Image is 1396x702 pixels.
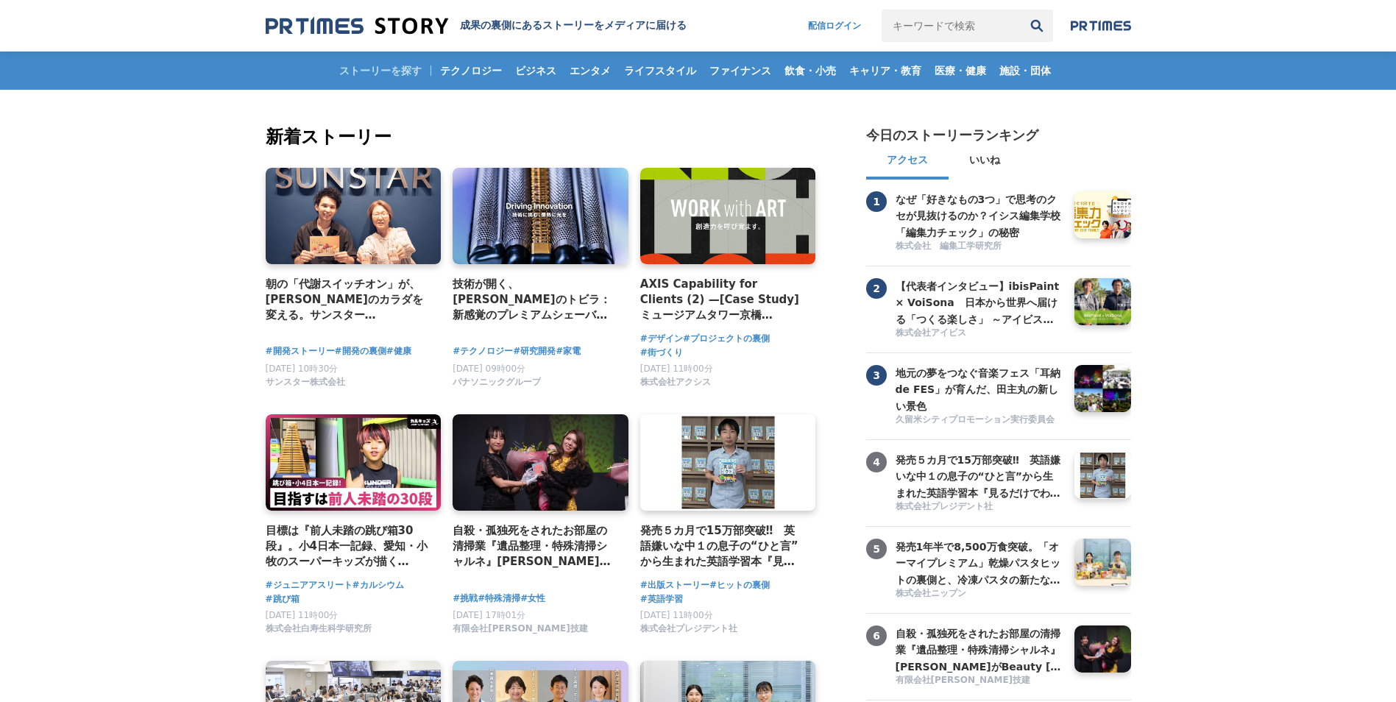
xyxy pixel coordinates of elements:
[640,376,711,389] span: 株式会社アクシス
[266,610,339,620] span: [DATE] 11時00分
[896,191,1063,241] h3: なぜ「好きなもの3つ」で思考のクセが見抜けるのか？イシス編集学校「編集力チェック」の秘密
[266,124,819,150] h2: 新着ストーリー
[640,276,804,324] a: AXIS Capability for Clients (2) —[Case Study] ミュージアムタワー京橋 「WORK with ART」
[896,500,993,513] span: 株式会社プレジデント社
[866,191,887,212] span: 1
[896,674,1063,688] a: 有限会社[PERSON_NAME]技建
[509,52,562,90] a: ビジネス
[266,16,687,36] a: 成果の裏側にあるストーリーをメディアに届ける 成果の裏側にあるストーリーをメディアに届ける
[478,592,520,606] a: #特殊清掃
[843,64,927,77] span: キャリア・教育
[779,52,842,90] a: 飲食・小売
[640,346,683,360] a: #街づくり
[896,240,1063,254] a: 株式会社 編集工学研究所
[520,592,545,606] a: #女性
[896,500,1063,514] a: 株式会社プレジデント社
[266,16,448,36] img: 成果の裏側にあるストーリーをメディアに届ける
[866,452,887,472] span: 4
[866,625,887,646] span: 6
[866,144,949,180] button: アクセス
[709,578,770,592] span: #ヒットの裏側
[352,578,404,592] a: #カルシウム
[896,539,1063,586] a: 発売1年半で8,500万食突破。「オーマイプレミアム」乾燥パスタヒットの裏側と、冷凍パスタの新たな挑戦。徹底的な消費者起点で「おいしさ」を追求するニップンの歩み
[929,52,992,90] a: 医療・健康
[266,376,345,389] span: サンスター株式会社
[866,127,1038,144] h2: 今日のストーリーランキング
[896,365,1063,414] h3: 地元の夢をつなぐ音楽フェス「耳納 de FES」が育んだ、田主丸の新しい景色
[509,64,562,77] span: ビジネス
[453,364,525,374] span: [DATE] 09時00分
[386,344,411,358] a: #健康
[266,592,300,606] a: #跳び箱
[453,276,617,324] a: 技術が開く、[PERSON_NAME]のトビラ：新感覚のプレミアムシェーバー「ラムダッシュ パームイン」
[266,623,372,635] span: 株式会社白寿生科学研究所
[453,380,541,391] a: パナソニックグループ
[896,587,966,600] span: 株式会社ニップン
[640,364,713,374] span: [DATE] 11時00分
[1021,10,1053,42] button: 検索
[618,64,702,77] span: ライフスタイル
[640,332,683,346] a: #デザイン
[896,278,1063,327] h3: 【代表者インタビュー】ibisPaint × VoiSona 日本から世界へ届ける「つくる楽しさ」 ～アイビスがテクノスピーチと挑戦する、新しい創作文化の形成～
[896,674,1031,687] span: 有限会社[PERSON_NAME]技建
[266,522,430,570] a: 目標は『前人未踏の跳び箱30段』。小4日本一記録、愛知・小牧のスーパーキッズが描く[PERSON_NAME]とは？
[640,522,804,570] a: 発売５カ月で15万部突破‼ 英語嫌いな中１の息子の“ひと言”から生まれた英語学習本『見るだけでわかる‼ 英語ピクト図鑑』異例ヒットの要因
[683,332,770,346] a: #プロジェクトの裏側
[866,365,887,386] span: 3
[704,64,777,77] span: ファイナンス
[896,452,1063,501] h3: 発売５カ月で15万部突破‼ 英語嫌いな中１の息子の“ひと言”から生まれた英語学習本『見るだけでわかる‼ 英語ピクト図鑑』異例ヒットの要因
[453,522,617,570] a: 自殺・孤独死をされたお部屋の清掃業『遺品整理・特殊清掃シャルネ』[PERSON_NAME]がBeauty [GEOGRAPHIC_DATA][PERSON_NAME][GEOGRAPHIC_DA...
[266,578,352,592] a: #ジュニアアスリート
[896,539,1063,588] h3: 発売1年半で8,500万食突破。「オーマイプレミアム」乾燥パスタヒットの裏側と、冷凍パスタの新たな挑戦。徹底的な消費者起点で「おいしさ」を追求するニップンの歩み
[866,278,887,299] span: 2
[843,52,927,90] a: キャリア・教育
[640,610,713,620] span: [DATE] 11時00分
[866,539,887,559] span: 5
[453,344,513,358] span: #テクノロジー
[993,64,1057,77] span: 施設・団体
[453,610,525,620] span: [DATE] 17時01分
[266,276,430,324] h4: 朝の「代謝スイッチオン」が、[PERSON_NAME]のカラダを変える。サンスター「[GEOGRAPHIC_DATA]」から生まれた、新しい健康飲料の開発舞台裏
[453,627,588,637] a: 有限会社[PERSON_NAME]技建
[896,191,1063,238] a: なぜ「好きなもの3つ」で思考のクセが見抜けるのか？イシス編集学校「編集力チェック」の秘密
[640,578,709,592] span: #出版ストーリー
[896,414,1055,426] span: 久留米シティプロモーション実行委員会
[266,364,339,374] span: [DATE] 10時30分
[704,52,777,90] a: ファイナンス
[266,344,335,358] a: #開発ストーリー
[453,592,478,606] a: #挑戦
[556,344,581,358] a: #家電
[896,452,1063,499] a: 発売５カ月で15万部突破‼ 英語嫌いな中１の息子の“ひと言”から生まれた英語学習本『見るだけでわかる‼ 英語ピクト図鑑』異例ヒットの要因
[335,344,386,358] span: #開発の裏側
[618,52,702,90] a: ライフスタイル
[896,240,1002,252] span: 株式会社 編集工学研究所
[513,344,556,358] a: #研究開発
[793,10,876,42] a: 配信ログイン
[640,592,683,606] a: #英語学習
[1071,20,1131,32] img: prtimes
[266,380,345,391] a: サンスター株式会社
[896,278,1063,325] a: 【代表者インタビュー】ibisPaint × VoiSona 日本から世界へ届ける「つくる楽しさ」 ～アイビスがテクノスピーチと挑戦する、新しい創作文化の形成～
[896,327,966,339] span: 株式会社アイビス
[460,19,687,32] h1: 成果の裏側にあるストーリーをメディアに届ける
[896,414,1063,428] a: 久留米シティプロモーション実行委員会
[640,623,737,635] span: 株式会社プレジデント社
[896,625,1063,675] h3: 自殺・孤独死をされたお部屋の清掃業『遺品整理・特殊清掃シャルネ』[PERSON_NAME]がBeauty [GEOGRAPHIC_DATA][PERSON_NAME][GEOGRAPHIC_DA...
[882,10,1021,42] input: キーワードで検索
